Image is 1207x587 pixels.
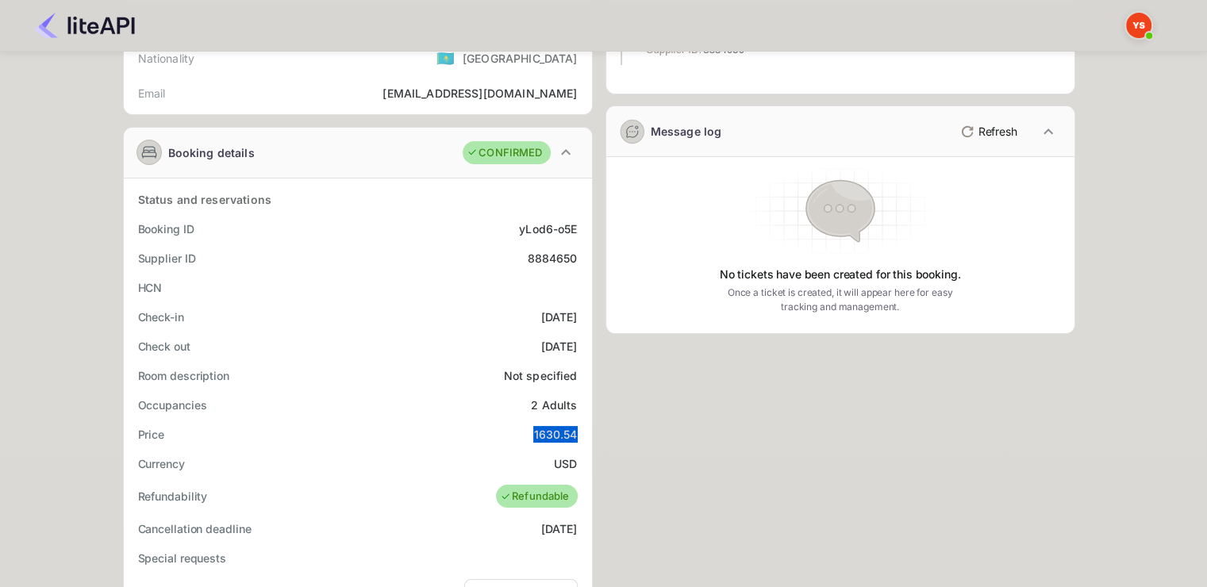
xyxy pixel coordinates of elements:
div: CONFIRMED [467,145,542,161]
div: yLod6-o5E [519,221,577,237]
div: Refundability [138,488,208,505]
div: Price [138,426,165,443]
div: [DATE] [541,520,578,537]
div: Message log [651,123,722,140]
div: [DATE] [541,309,578,325]
div: 8884650 [527,250,577,267]
div: Nationality [138,50,195,67]
button: Refresh [951,119,1024,144]
div: Booking details [168,144,255,161]
div: [EMAIL_ADDRESS][DOMAIN_NAME] [382,85,577,102]
div: Supplier ID [138,250,196,267]
p: Once a ticket is created, it will appear here for easy tracking and management. [715,286,966,314]
div: HCN [138,279,163,296]
div: 1630.54 [533,426,577,443]
div: 2 Adults [531,397,577,413]
p: Refresh [978,123,1017,140]
div: Cancellation deadline [138,520,252,537]
div: Email [138,85,166,102]
p: No tickets have been created for this booking. [720,267,961,282]
img: Yandex Support [1126,13,1151,38]
div: Booking ID [138,221,194,237]
div: Currency [138,455,185,472]
div: Check-in [138,309,184,325]
div: Occupancies [138,397,207,413]
div: Room description [138,367,229,384]
div: USD [554,455,577,472]
div: [GEOGRAPHIC_DATA] [463,50,578,67]
div: Not specified [504,367,578,384]
span: United States [436,44,455,72]
div: Special requests [138,550,226,566]
img: LiteAPI Logo [35,13,135,38]
div: Status and reservations [138,191,271,208]
div: [DATE] [541,338,578,355]
div: Check out [138,338,190,355]
div: Refundable [500,489,570,505]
